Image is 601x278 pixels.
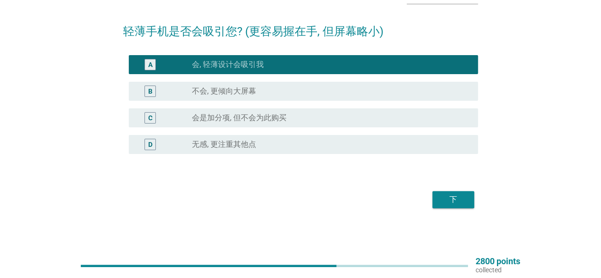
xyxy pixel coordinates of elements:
label: 不会, 更倾向大屏幕 [192,86,256,96]
h2: 轻薄手机是否会吸引您? (更容易握在手, 但屏幕略小) [123,13,478,40]
label: 会, 轻薄设计会吸引我 [192,60,264,69]
div: B [148,86,153,96]
div: A [148,60,153,70]
div: D [148,140,153,150]
label: 无感, 更注重其他点 [192,140,256,149]
p: 2800 points [476,257,520,266]
p: collected [476,266,520,274]
div: 下 [440,194,467,205]
label: 会是加分项, 但不会为此购买 [192,113,286,123]
div: C [148,113,153,123]
button: 下 [432,191,474,208]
